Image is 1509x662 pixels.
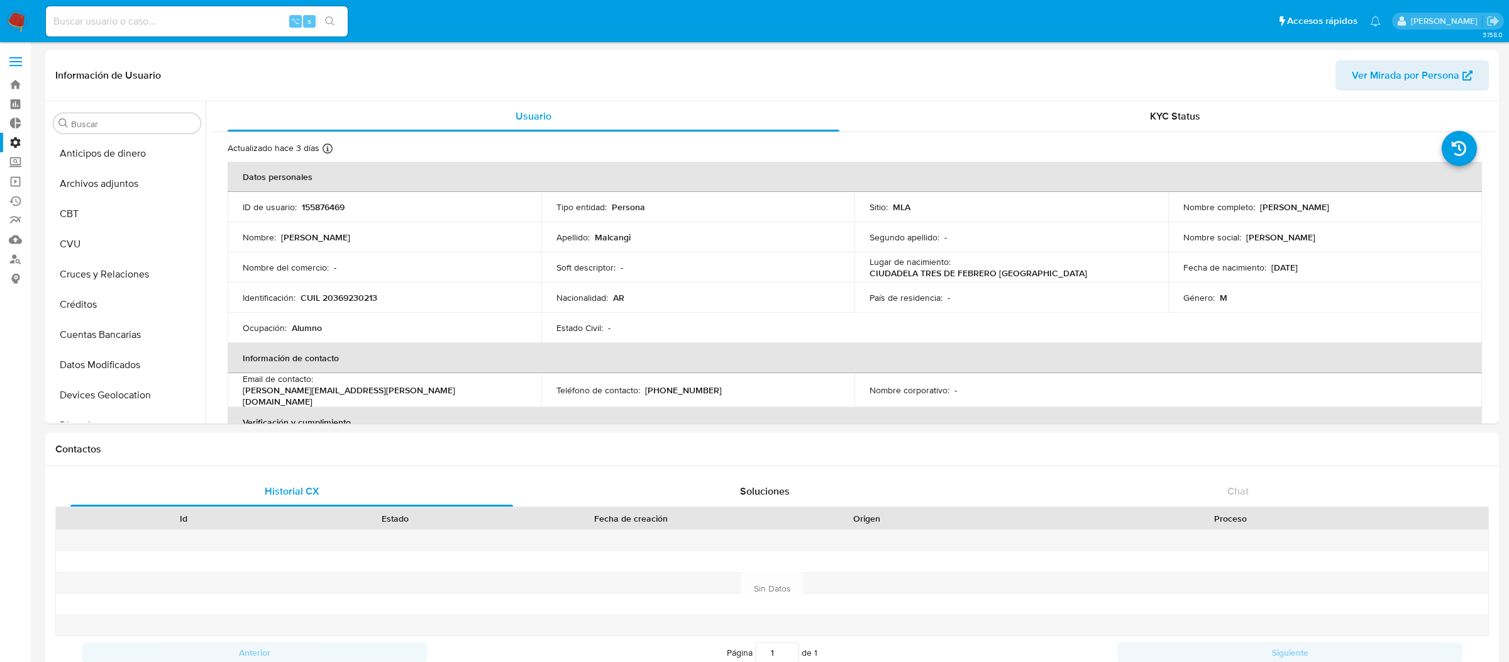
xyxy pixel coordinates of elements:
p: Identificación : [243,292,296,303]
p: M [1220,292,1227,303]
p: Alumno [292,322,322,334]
input: Buscar [71,118,196,130]
p: [PERSON_NAME] [281,232,350,243]
p: 155876469 [302,201,345,213]
p: Segundo apellido : [870,232,939,243]
p: CIUDADELA TRES DE FEBRERO [GEOGRAPHIC_DATA] [870,267,1087,279]
p: eric.malcangi@mercadolibre.com [1411,15,1482,27]
button: Buscar [58,118,69,128]
p: [PERSON_NAME] [1260,201,1329,213]
h1: Contactos [55,443,1489,456]
p: Lugar de nacimiento : [870,256,951,267]
p: Email de contacto : [243,373,313,384]
p: Fecha de nacimiento : [1183,262,1266,273]
th: Información de contacto [228,343,1482,373]
span: ⌥ [290,15,300,27]
button: Anticipos de dinero [48,138,206,169]
p: Persona [612,201,645,213]
p: - [954,384,957,396]
button: search-icon [317,13,343,30]
p: - [948,292,950,303]
p: Nacionalidad : [556,292,608,303]
div: Fecha de creación [510,512,752,525]
button: CVU [48,229,206,259]
span: Usuario [516,109,551,123]
th: Verificación y cumplimiento [228,407,1482,437]
p: Apellido : [556,232,590,243]
p: Teléfono de contacto : [556,384,640,396]
button: Cruces y Relaciones [48,259,206,289]
p: País de residencia : [870,292,942,303]
button: CBT [48,199,206,229]
a: Notificaciones [1370,16,1381,26]
p: Actualizado hace 3 días [228,142,319,154]
button: Direcciones [48,410,206,440]
p: Ocupación : [243,322,287,334]
span: s [307,15,311,27]
p: [DATE] [1271,262,1298,273]
p: [PHONE_NUMBER] [645,384,722,396]
h1: Información de Usuario [55,69,161,82]
span: Soluciones [740,484,790,498]
p: [PERSON_NAME] [1246,232,1315,243]
span: Accesos rápidos [1287,14,1357,28]
button: Archivos adjuntos [48,169,206,199]
p: Tipo entidad : [556,201,607,213]
span: 1 [814,646,817,659]
p: Sitio : [870,201,888,213]
button: Créditos [48,289,206,320]
p: Nombre : [243,232,276,243]
p: - [621,262,623,273]
p: AR [613,292,624,303]
button: Cuentas Bancarias [48,320,206,350]
a: Salir [1486,14,1500,28]
p: Nombre social : [1183,232,1241,243]
p: - [608,322,611,334]
span: Historial CX [265,484,319,498]
p: Nombre completo : [1183,201,1255,213]
button: Datos Modificados [48,350,206,380]
input: Buscar usuario o caso... [46,13,348,30]
p: - [944,232,947,243]
p: Estado Civil : [556,322,603,334]
span: KYC Status [1150,109,1200,123]
button: Ver Mirada por Persona [1335,60,1489,91]
p: Nombre corporativo : [870,384,949,396]
p: [PERSON_NAME][EMAIL_ADDRESS][PERSON_NAME][DOMAIN_NAME] [243,384,521,407]
p: MLA [893,201,910,213]
div: Proceso [981,512,1479,525]
th: Datos personales [228,162,1482,192]
div: Id [87,512,280,525]
p: Soft descriptor : [556,262,616,273]
div: Origen [770,512,963,525]
p: - [334,262,336,273]
button: Devices Geolocation [48,380,206,410]
p: Malcangi [595,232,631,243]
div: Estado [298,512,492,525]
span: Ver Mirada por Persona [1352,60,1459,91]
p: Género : [1183,292,1215,303]
p: CUIL 20369230213 [301,292,377,303]
p: Nombre del comercio : [243,262,329,273]
p: ID de usuario : [243,201,297,213]
span: Chat [1227,484,1249,498]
